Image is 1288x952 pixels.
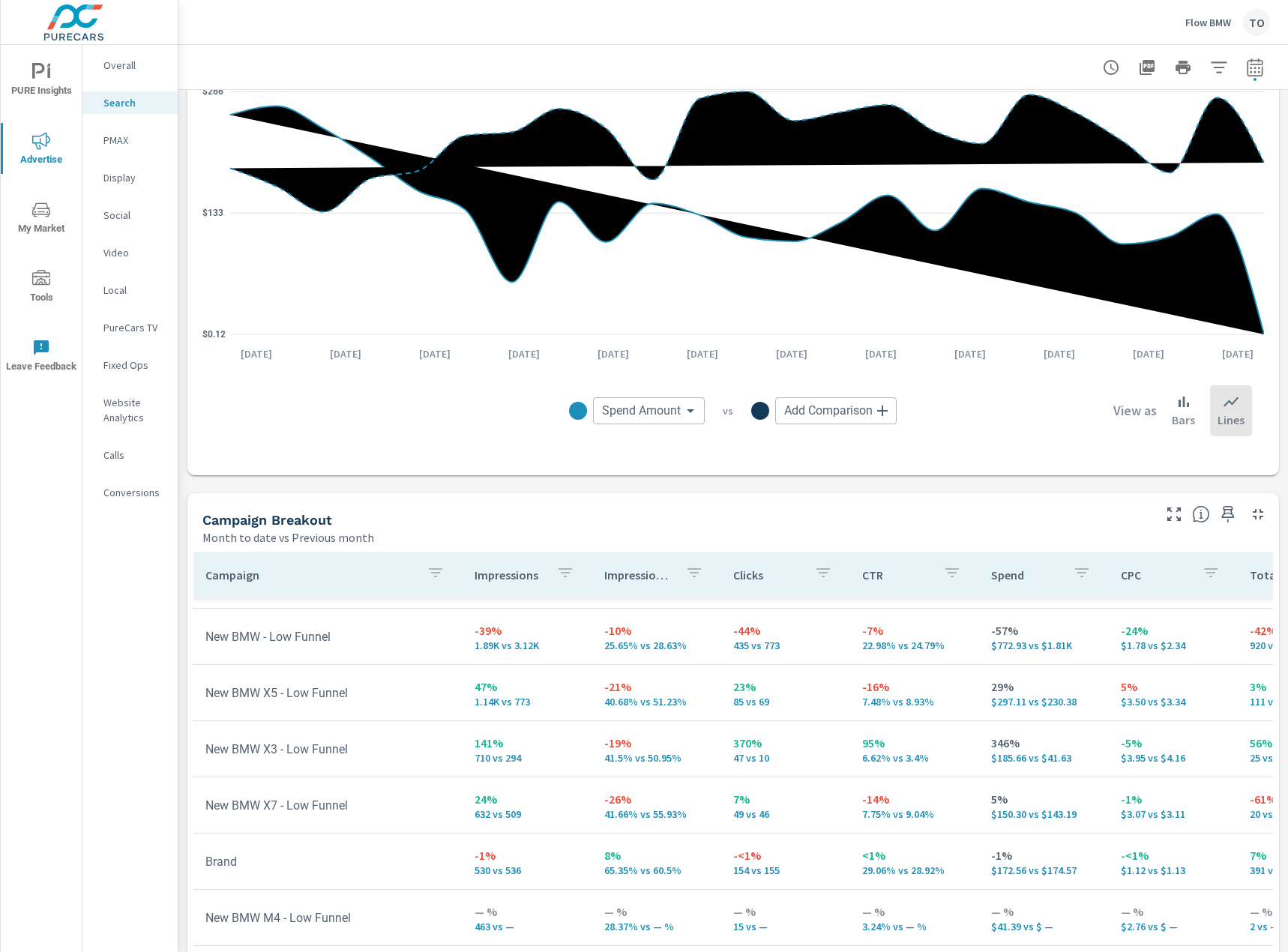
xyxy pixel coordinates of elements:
[1121,621,1226,639] p: -24%
[475,696,580,708] p: 1,137 vs 773
[475,864,580,876] p: 530 vs 536
[475,790,580,808] p: 24%
[1113,403,1157,418] h6: View as
[733,921,838,933] p: 15 vs —
[82,316,178,339] div: PureCars TV
[205,567,415,582] p: Campaign
[1,45,82,390] div: nav menu
[733,752,838,764] p: 47 vs 10
[862,903,967,921] p: — %
[82,279,178,301] div: Local
[5,270,77,307] span: Tools
[193,618,463,656] td: New BMW - Low Funnel
[475,639,580,651] p: 1,893 vs 3,118
[103,283,166,298] p: Local
[862,864,967,876] p: 29.06% vs 28.92%
[1121,567,1190,582] p: CPC
[604,567,673,582] p: Impression Share
[475,921,580,933] p: 463 vs —
[1132,52,1162,82] button: "Export Report to PDF"
[103,133,166,148] p: PMAX
[1121,752,1226,764] p: $3.95 vs $4.16
[1121,808,1226,820] p: $3.07 vs $3.11
[193,843,463,881] td: Brand
[82,54,178,76] div: Overall
[1121,639,1226,651] p: $1.78 vs $2.34
[193,899,463,937] td: New BMW M4 - Low Funnel
[862,734,967,752] p: 95%
[991,903,1096,921] p: — %
[103,395,166,425] p: Website Analytics
[193,786,463,825] td: New BMW X7 - Low Funnel
[862,696,967,708] p: 7.48% vs 8.93%
[862,790,967,808] p: -14%
[202,512,332,528] h5: Campaign Breakout
[103,448,166,463] p: Calls
[1243,9,1270,36] div: TO
[862,621,967,639] p: -7%
[103,58,166,73] p: Overall
[1121,903,1226,921] p: — %
[991,678,1096,696] p: 29%
[991,621,1096,639] p: -57%
[733,846,838,864] p: -<1%
[733,567,802,582] p: Clicks
[733,808,838,820] p: 49 vs 46
[82,204,178,226] div: Social
[82,481,178,504] div: Conversions
[604,846,709,864] p: 8%
[855,346,907,361] p: [DATE]
[862,752,967,764] p: 6.62% vs 3.4%
[1033,346,1086,361] p: [DATE]
[103,358,166,373] p: Fixed Ops
[991,734,1096,752] p: 346%
[602,403,681,418] span: Spend Amount
[991,752,1096,764] p: $185.66 vs $41.63
[1204,52,1234,82] button: Apply Filters
[193,674,463,712] td: New BMW X5 - Low Funnel
[604,808,709,820] p: 41.66% vs 55.93%
[1162,502,1186,526] button: Make Fullscreen
[991,808,1096,820] p: $150.30 vs $143.19
[475,752,580,764] p: 710 vs 294
[82,91,178,114] div: Search
[991,846,1096,864] p: -1%
[604,903,709,921] p: — %
[409,346,461,361] p: [DATE]
[193,730,463,768] td: New BMW X3 - Low Funnel
[202,528,374,546] p: Month to date vs Previous month
[319,346,372,361] p: [DATE]
[5,201,77,238] span: My Market
[784,403,873,418] span: Add Comparison
[82,444,178,466] div: Calls
[991,696,1096,708] p: $297.11 vs $230.38
[765,346,818,361] p: [DATE]
[944,346,996,361] p: [DATE]
[475,678,580,696] p: 47%
[475,567,544,582] p: Impressions
[587,346,640,361] p: [DATE]
[1218,411,1245,429] p: Lines
[604,621,709,639] p: -10%
[5,339,77,376] span: Leave Feedback
[202,86,223,97] text: $266
[1121,921,1226,933] p: $2.76 vs $ —
[202,208,223,218] text: $133
[103,245,166,260] p: Video
[103,95,166,110] p: Search
[103,208,166,223] p: Social
[498,346,550,361] p: [DATE]
[862,567,931,582] p: CTR
[230,346,283,361] p: [DATE]
[1185,16,1231,29] p: Flow BMW
[991,639,1096,651] p: $772.93 vs $1,808.33
[991,921,1096,933] p: $41.39 vs $ —
[82,166,178,189] div: Display
[1121,734,1226,752] p: -5%
[733,903,838,921] p: — %
[1172,411,1195,429] p: Bars
[103,320,166,335] p: PureCars TV
[103,170,166,185] p: Display
[1121,790,1226,808] p: -1%
[991,567,1060,582] p: Spend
